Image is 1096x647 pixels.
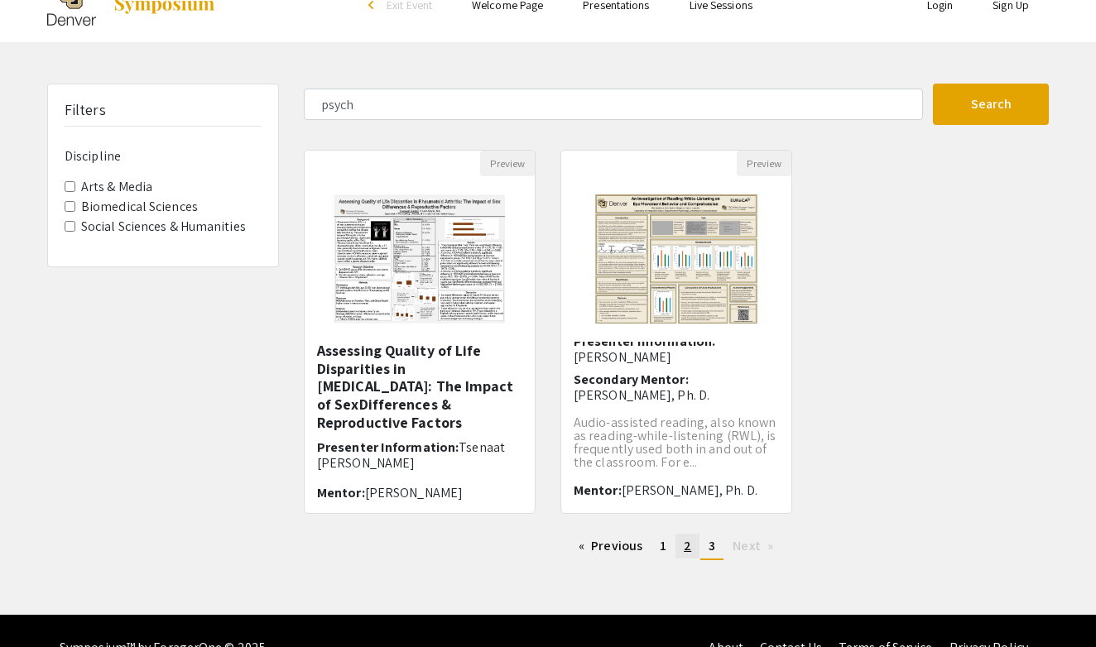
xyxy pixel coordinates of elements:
span: Tsenaat [PERSON_NAME] [317,439,505,472]
iframe: Chat [12,573,70,635]
button: Search [933,84,1049,125]
span: [PERSON_NAME] [574,348,671,366]
label: Arts & Media [81,177,152,197]
button: Preview [480,151,535,176]
img: <p>An investigation of reading-while-listening on eye movement behaviors and comprehension</p> [577,176,776,342]
input: Search Keyword(s) Or Author(s) [304,89,923,120]
span: Next [733,537,760,554]
span: [PERSON_NAME] [365,484,463,501]
ul: Pagination [304,534,1049,560]
p: Audio-assisted reading, also known as reading-while-listening (RWL), is frequently used both in a... [574,416,779,469]
h6: Discipline [65,148,262,164]
img: <p>Assessing Quality of Life Disparities in Rheumatoid Arthritis: The Impact of Sex</p><p>Differe... [310,176,531,342]
span: 2 [684,537,691,554]
h5: Filters [65,101,106,119]
h5: Assessing Quality of Life Disparities in [MEDICAL_DATA]: The Impact of SexDifferences & Reproduct... [317,342,522,431]
div: Open Presentation <p>An investigation of reading-while-listening on eye movement behaviors and co... [560,150,792,514]
div: Open Presentation <p>Assessing Quality of Life Disparities in Rheumatoid Arthritis: The Impact of... [304,150,536,514]
span: [PERSON_NAME], Ph. D. [622,482,757,499]
p: [PERSON_NAME], Ph. D. [574,387,779,403]
h6: Presenter Information: [574,333,779,365]
span: 3 [709,537,715,554]
a: Previous page [570,534,651,558]
h6: Presenter Information: [317,439,522,471]
span: Mentor: [317,484,365,501]
span: Secondary Mentor: [574,371,689,388]
span: Mentor: [574,482,622,499]
label: Biomedical Sciences [81,197,198,217]
label: Social Sciences & Humanities [81,217,246,237]
button: Preview [737,151,791,176]
span: 1 [660,537,666,554]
